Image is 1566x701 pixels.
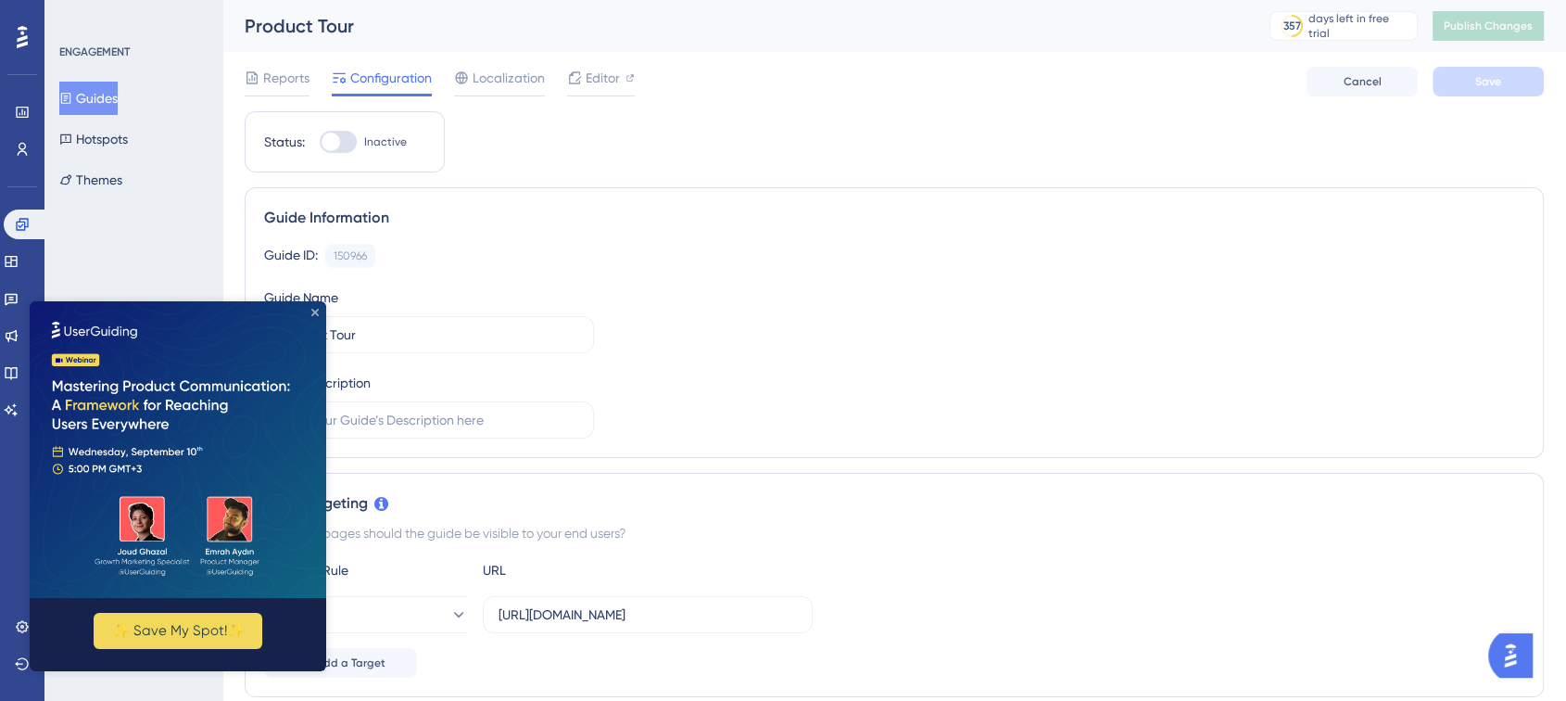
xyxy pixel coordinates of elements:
button: ✨ Save My Spot!✨ [64,312,233,348]
input: yourwebsite.com/path [499,605,797,625]
button: Publish Changes [1433,11,1544,41]
div: Guide Name [264,287,338,309]
span: Publish Changes [1444,19,1533,33]
button: Hotspots [59,122,128,156]
div: ENGAGEMENT [59,45,130,59]
div: Page Targeting [264,492,1524,515]
span: Reports [263,67,309,89]
span: Save [1475,74,1501,89]
input: Type your Guide’s Description here [280,410,578,430]
span: Editor [586,67,620,89]
div: Status: [264,131,305,153]
div: On which pages should the guide be visible to your end users? [264,522,1524,544]
button: Guides [59,82,118,115]
div: Guide Information [264,207,1524,229]
button: equals [264,596,468,633]
span: Configuration [350,67,432,89]
span: Cancel [1344,74,1382,89]
iframe: UserGuiding AI Assistant Launcher [1488,628,1544,683]
div: 357 [1283,19,1301,33]
button: Themes [59,163,122,197]
span: Localization [473,67,545,89]
div: Close Preview [282,7,289,15]
div: Product Tour [245,13,1223,39]
div: Choose A Rule [264,559,468,581]
div: 150966 [334,249,367,263]
div: Guide ID: [264,244,318,268]
button: Save [1433,67,1544,96]
div: URL [483,559,687,581]
button: Add a Target [264,648,417,678]
input: Type your Guide’s Name here [280,325,578,345]
span: Inactive [364,134,407,149]
div: days left in free trial [1308,11,1411,41]
span: Add a Target [316,656,385,670]
button: Cancel [1307,67,1418,96]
